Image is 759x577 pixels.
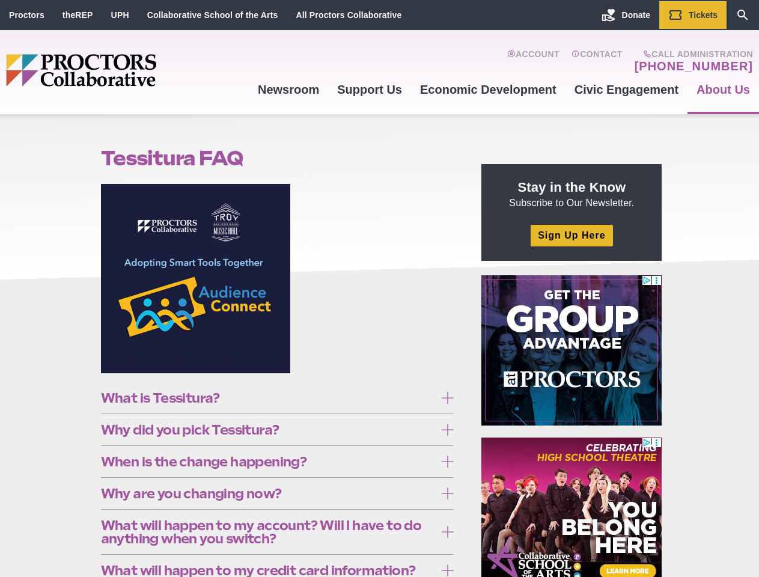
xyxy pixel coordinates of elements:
a: UPH [111,10,129,20]
a: Newsroom [249,73,328,106]
a: Support Us [328,73,411,106]
a: Donate [593,1,659,29]
a: All Proctors Collaborative [296,10,401,20]
span: What will happen to my account? Will I have to do anything when you switch? [101,519,436,545]
p: Subscribe to Our Newsletter. [496,179,647,210]
a: About Us [687,73,759,106]
a: Collaborative School of the Arts [147,10,278,20]
span: What will happen to my credit card information? [101,564,436,577]
span: When is the change happening? [101,455,436,468]
a: Contact [572,49,623,73]
span: What is Tessitura? [101,391,436,405]
a: Economic Development [411,73,565,106]
a: Proctors [9,10,44,20]
a: Account [507,49,559,73]
strong: Stay in the Know [518,180,626,195]
a: Civic Engagement [565,73,687,106]
a: Search [727,1,759,29]
a: Tickets [659,1,727,29]
span: Why did you pick Tessitura? [101,423,436,436]
a: [PHONE_NUMBER] [635,59,753,73]
a: theREP [62,10,93,20]
span: Call Administration [631,49,753,59]
a: Sign Up Here [531,225,612,246]
img: Proctors logo [6,54,249,87]
span: Tickets [689,10,718,20]
h1: Tessitura FAQ [101,147,454,169]
iframe: Advertisement [481,275,662,426]
span: Why are you changing now? [101,487,436,500]
span: Donate [622,10,650,20]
